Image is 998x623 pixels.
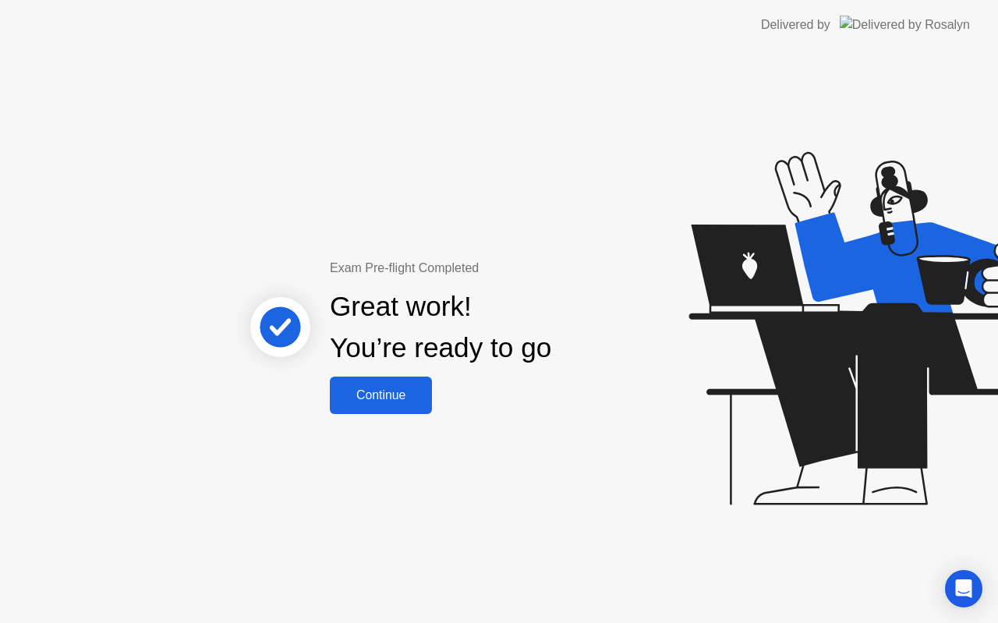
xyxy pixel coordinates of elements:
img: Delivered by Rosalyn [840,16,970,34]
button: Continue [330,377,432,414]
div: Great work! You’re ready to go [330,286,551,369]
div: Open Intercom Messenger [945,570,982,607]
div: Delivered by [761,16,830,34]
div: Continue [334,388,427,402]
div: Exam Pre-flight Completed [330,259,652,278]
